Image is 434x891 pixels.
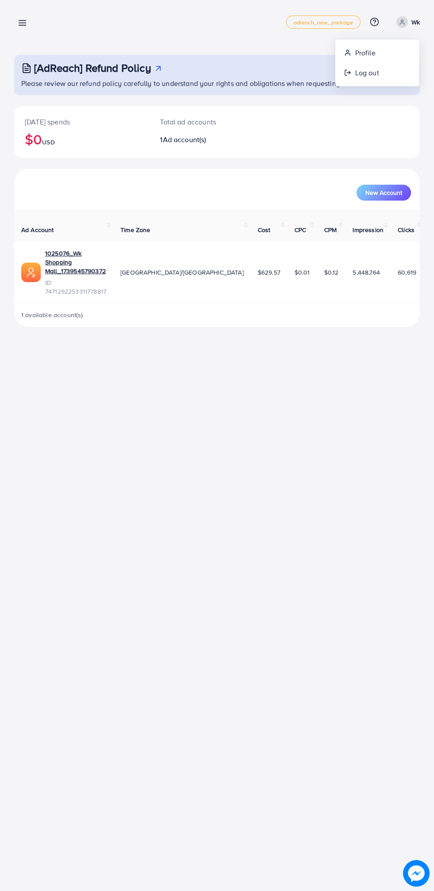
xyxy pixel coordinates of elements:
[21,263,41,282] img: ic-ads-acc.e4c84228.svg
[42,138,54,147] span: USD
[294,268,310,277] span: $0.01
[45,249,106,276] a: 1025076_Wk Shopping Mall_1739545790372
[160,116,240,127] p: Total ad accounts
[294,225,306,234] span: CPC
[163,135,206,144] span: Ad account(s)
[34,62,151,74] h3: [AdReach] Refund Policy
[21,310,83,319] span: 1 available account(s)
[25,116,139,127] p: [DATE] spends
[356,185,411,201] button: New Account
[353,225,384,234] span: Impression
[324,225,337,234] span: CPM
[353,268,380,277] span: 5,448,764
[294,19,353,25] span: adreach_new_package
[365,190,402,196] span: New Account
[411,17,420,27] p: Wk
[258,225,271,234] span: Cost
[355,67,379,78] span: Log out
[258,268,280,277] span: $629.57
[324,268,339,277] span: $0.12
[355,47,375,58] span: Profile
[45,278,106,296] span: ID: 7471292253311778817
[398,268,416,277] span: 60,619
[335,39,420,87] ul: Wk
[403,860,429,886] img: image
[393,16,420,28] a: Wk
[120,225,150,234] span: Time Zone
[398,225,415,234] span: Clicks
[21,78,415,89] p: Please review our refund policy carefully to understand your rights and obligations when requesti...
[21,225,54,234] span: Ad Account
[25,131,139,147] h2: $0
[120,268,244,277] span: [GEOGRAPHIC_DATA]/[GEOGRAPHIC_DATA]
[160,136,240,144] h2: 1
[286,15,360,29] a: adreach_new_package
